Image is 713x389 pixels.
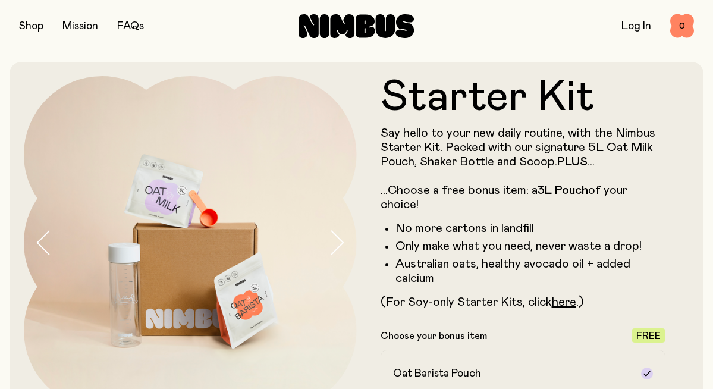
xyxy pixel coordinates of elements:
a: Mission [62,21,98,32]
a: here [552,296,576,308]
h2: Oat Barista Pouch [393,366,481,381]
li: No more cartons in landfill [395,221,666,236]
p: Choose your bonus item [381,330,487,342]
button: 0 [670,14,694,38]
span: Free [636,331,661,341]
strong: 3L [538,184,552,196]
h1: Starter Kit [381,76,666,119]
a: Log In [621,21,651,32]
li: Only make what you need, never waste a drop! [395,239,666,253]
strong: Pouch [555,184,588,196]
a: FAQs [117,21,144,32]
p: Say hello to your new daily routine, with the Nimbus Starter Kit. Packed with our signature 5L Oa... [381,126,666,212]
li: Australian oats, healthy avocado oil + added calcium [395,257,666,286]
p: (For Soy-only Starter Kits, click .) [381,295,666,309]
strong: PLUS [557,156,588,168]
